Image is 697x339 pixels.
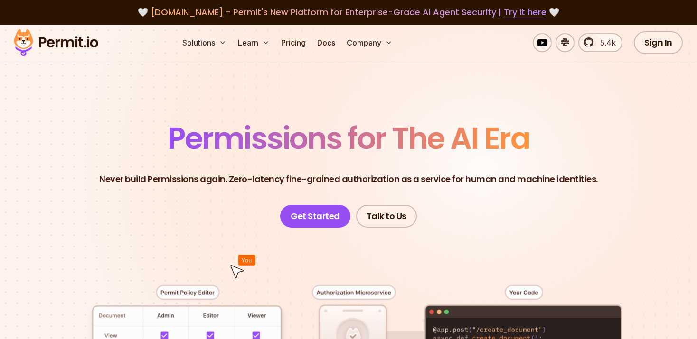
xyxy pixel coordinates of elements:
[151,6,546,18] span: [DOMAIN_NAME] - Permit's New Platform for Enterprise-Grade AI Agent Security |
[179,33,230,52] button: Solutions
[280,205,350,228] a: Get Started
[504,6,546,18] a: Try it here
[99,173,598,186] p: Never build Permissions again. Zero-latency fine-grained authorization as a service for human and...
[578,33,622,52] a: 5.4k
[277,33,310,52] a: Pricing
[9,27,103,59] img: Permit logo
[168,117,529,159] span: Permissions for The AI Era
[234,33,273,52] button: Learn
[594,37,616,48] span: 5.4k
[313,33,339,52] a: Docs
[356,205,417,228] a: Talk to Us
[343,33,396,52] button: Company
[634,31,683,54] a: Sign In
[23,6,674,19] div: 🤍 🤍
